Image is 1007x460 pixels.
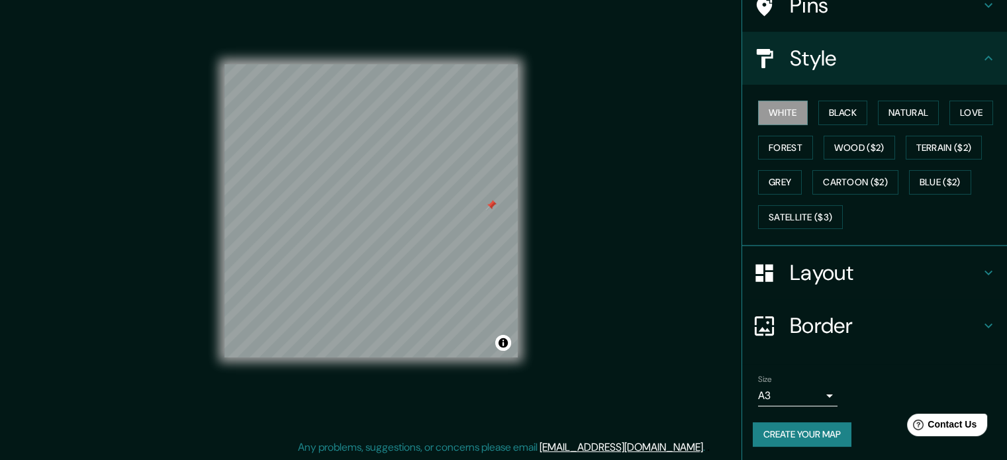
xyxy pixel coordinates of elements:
[298,439,705,455] p: Any problems, suggestions, or concerns please email .
[790,312,981,339] h4: Border
[878,101,939,125] button: Natural
[906,136,983,160] button: Terrain ($2)
[742,246,1007,299] div: Layout
[705,439,707,455] div: .
[540,440,703,454] a: [EMAIL_ADDRESS][DOMAIN_NAME]
[758,170,802,195] button: Grey
[758,101,808,125] button: White
[753,422,851,447] button: Create your map
[758,374,772,385] label: Size
[495,335,511,351] button: Toggle attribution
[758,385,838,406] div: A3
[790,259,981,286] h4: Layout
[818,101,868,125] button: Black
[949,101,993,125] button: Love
[790,45,981,71] h4: Style
[824,136,895,160] button: Wood ($2)
[812,170,898,195] button: Cartoon ($2)
[758,205,843,230] button: Satellite ($3)
[742,299,1007,352] div: Border
[889,408,992,445] iframe: Help widget launcher
[909,170,971,195] button: Blue ($2)
[758,136,813,160] button: Forest
[742,32,1007,85] div: Style
[224,64,518,357] canvas: Map
[707,439,710,455] div: .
